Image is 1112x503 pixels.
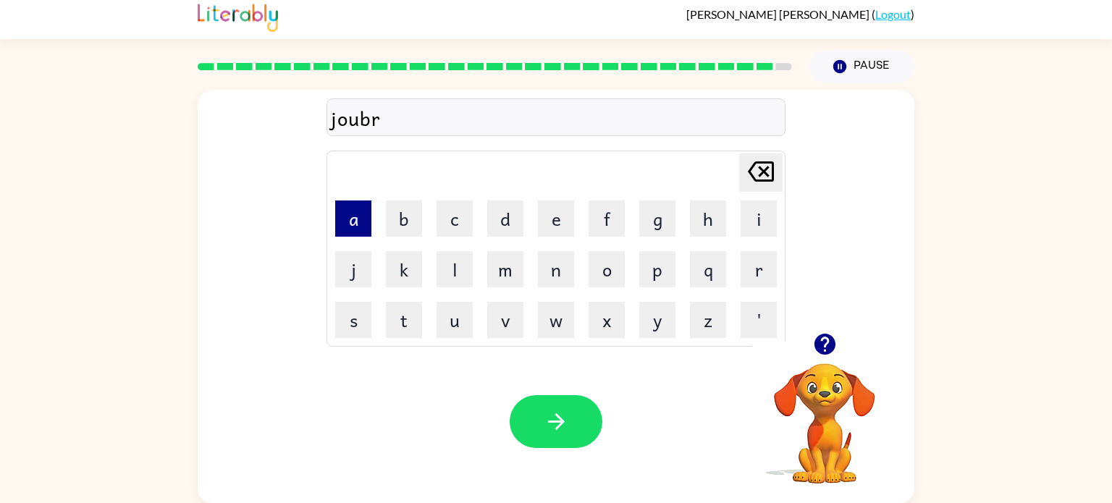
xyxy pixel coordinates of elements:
button: j [335,251,371,287]
button: h [690,200,726,237]
button: a [335,200,371,237]
button: l [437,251,473,287]
button: Pause [809,50,914,83]
button: r [741,251,777,287]
button: k [386,251,422,287]
button: p [639,251,675,287]
div: ( ) [686,7,914,21]
button: e [538,200,574,237]
button: n [538,251,574,287]
a: Logout [875,7,911,21]
span: [PERSON_NAME] [PERSON_NAME] [686,7,872,21]
button: g [639,200,675,237]
button: o [589,251,625,287]
button: m [487,251,523,287]
video: Your browser must support playing .mp4 files to use Literably. Please try using another browser. [752,341,897,486]
button: ' [741,302,777,338]
button: q [690,251,726,287]
div: joubr [331,103,781,133]
button: c [437,200,473,237]
button: i [741,200,777,237]
button: z [690,302,726,338]
button: f [589,200,625,237]
button: d [487,200,523,237]
button: v [487,302,523,338]
button: u [437,302,473,338]
button: t [386,302,422,338]
button: s [335,302,371,338]
button: b [386,200,422,237]
button: y [639,302,675,338]
button: x [589,302,625,338]
button: w [538,302,574,338]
